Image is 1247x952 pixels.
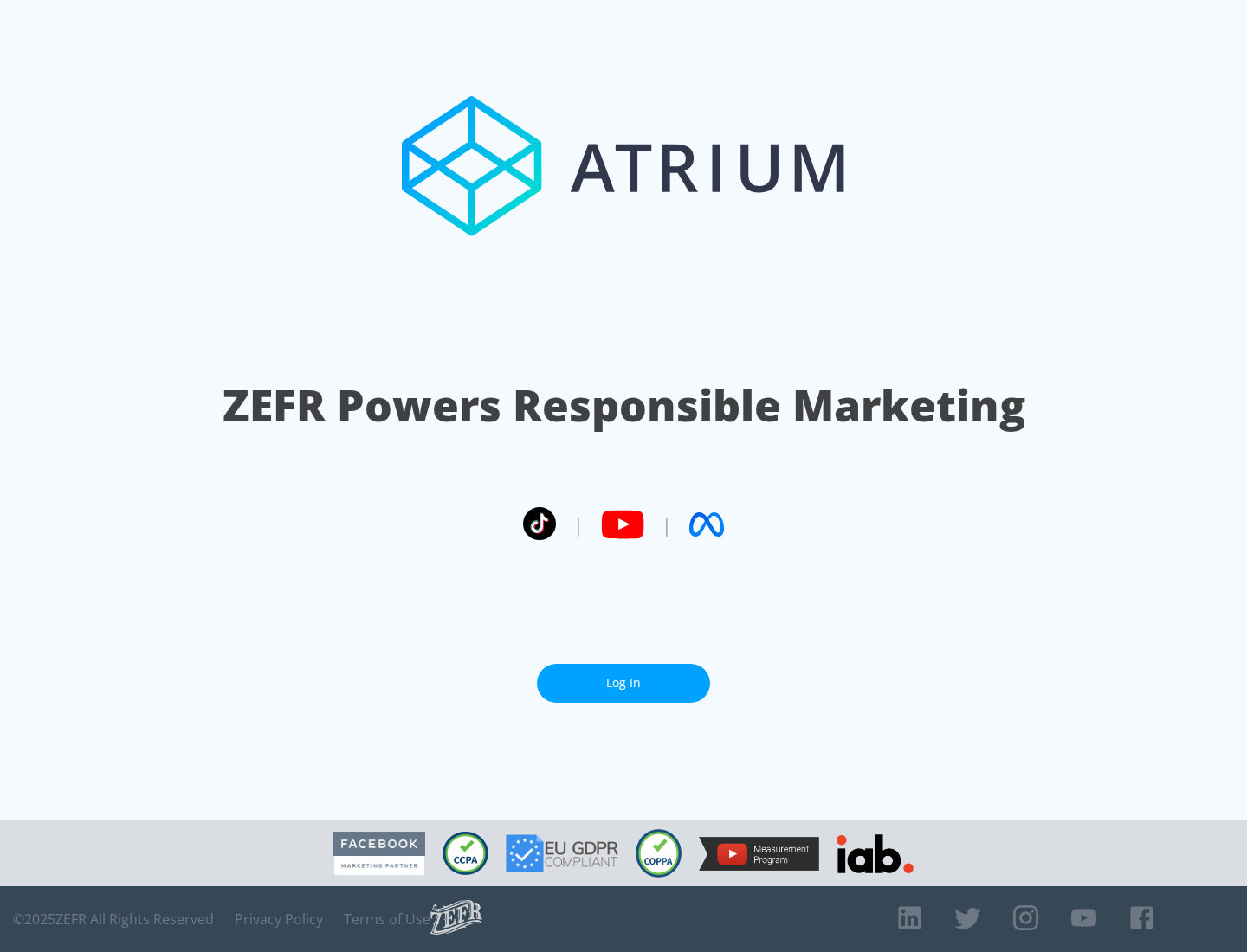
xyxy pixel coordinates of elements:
a: Privacy Policy [235,910,323,928]
span: | [662,511,672,537]
a: Terms of Use [344,910,430,928]
img: IAB [837,834,914,873]
img: Facebook Marketing Partner [333,832,425,876]
span: | [573,511,584,537]
img: YouTube Measurement Program [699,837,819,871]
img: COPPA Compliant [636,829,682,878]
img: GDPR Compliant [506,834,618,872]
h1: ZEFR Powers Responsible Marketing [223,376,1025,435]
img: CCPA Compliant [443,832,488,875]
a: Log In [537,664,710,703]
span: © 2025 ZEFR All Rights Reserved [13,910,214,928]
